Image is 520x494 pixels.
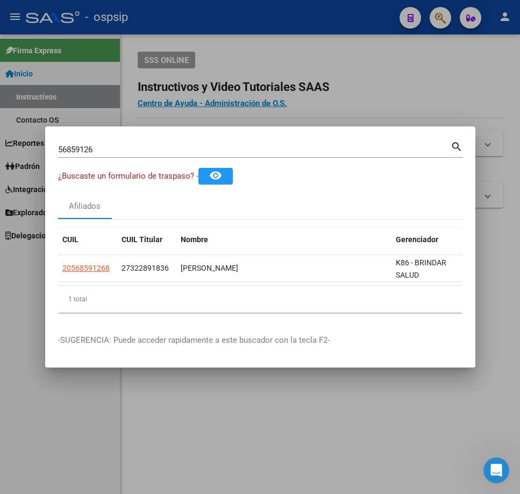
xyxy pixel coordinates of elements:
span: K86 - BRINDAR SALUD [396,258,446,279]
mat-icon: search [451,139,463,152]
div: 1 total [58,286,462,313]
span: CUIL [62,235,79,244]
datatable-header-cell: CUIL [58,228,117,251]
span: ¿Buscaste un formulario de traspaso? - [58,171,198,181]
span: 20568591268 [62,264,110,272]
span: CUIL Titular [122,235,162,244]
datatable-header-cell: Gerenciador [391,228,467,251]
datatable-header-cell: CUIL Titular [117,228,176,251]
span: Gerenciador [396,235,438,244]
div: Afiliados [69,200,101,213]
iframe: Intercom live chat [483,457,509,483]
mat-icon: remove_red_eye [209,169,222,182]
span: Nombre [181,235,208,244]
div: [PERSON_NAME] [181,262,387,274]
datatable-header-cell: Nombre [176,228,391,251]
span: 27322891836 [122,264,169,272]
p: -SUGERENCIA: Puede acceder rapidamente a este buscador con la tecla F2- [58,334,462,347]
